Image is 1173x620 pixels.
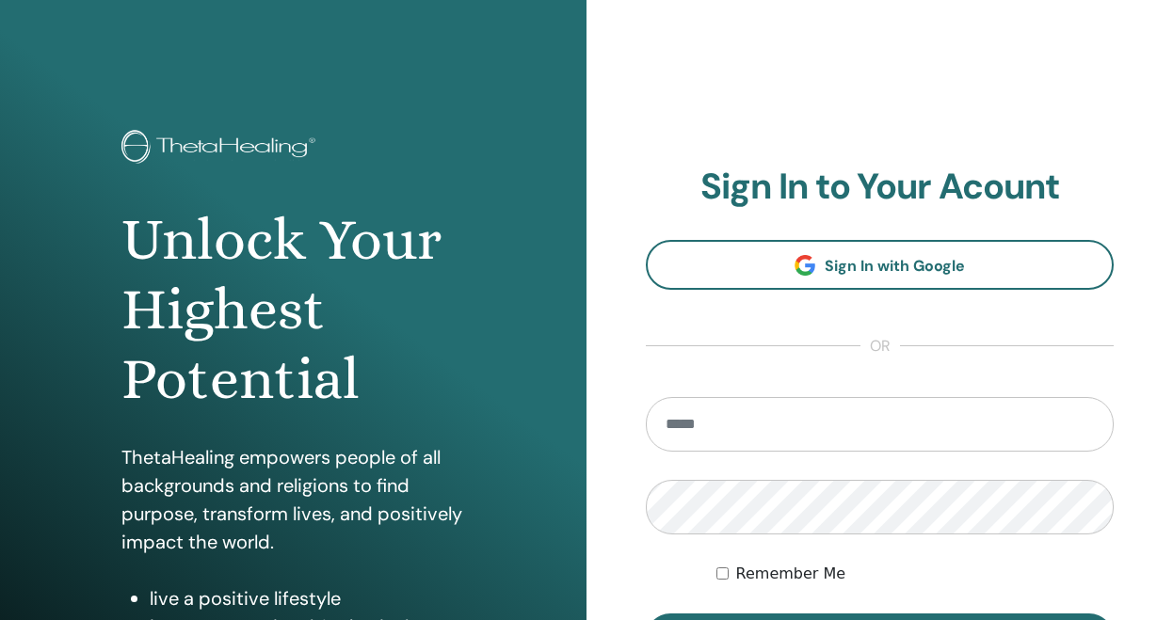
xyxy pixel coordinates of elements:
span: or [860,335,900,358]
a: Sign In with Google [646,240,1114,290]
span: Sign In with Google [825,256,965,276]
h1: Unlock Your Highest Potential [121,205,465,415]
li: live a positive lifestyle [150,584,465,612]
div: Keep me authenticated indefinitely or until I manually logout [716,563,1114,585]
h2: Sign In to Your Acount [646,166,1114,209]
p: ThetaHealing empowers people of all backgrounds and religions to find purpose, transform lives, a... [121,443,465,556]
label: Remember Me [736,563,846,585]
